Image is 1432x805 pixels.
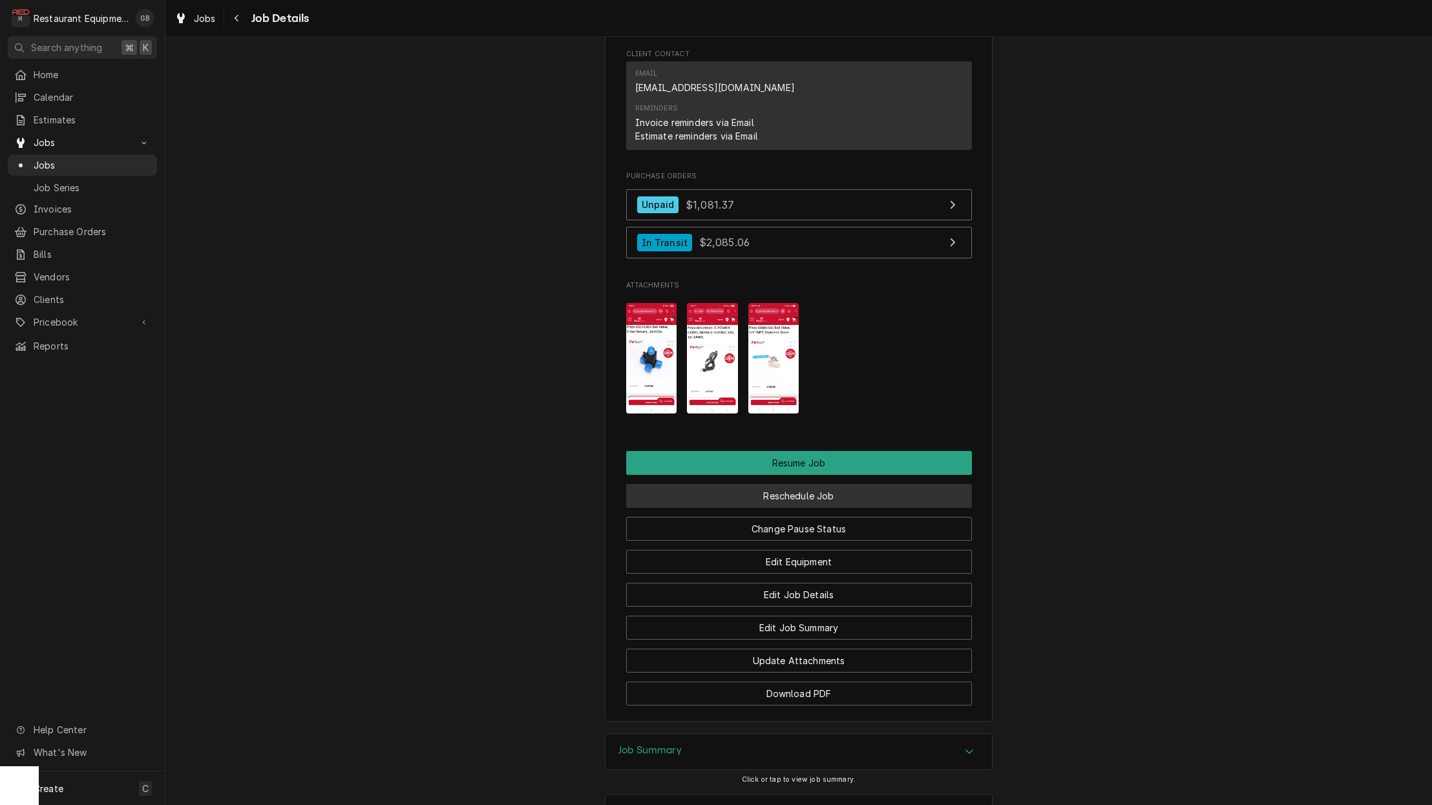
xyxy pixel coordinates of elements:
[626,541,972,574] div: Button Group Row
[31,41,102,54] span: Search anything
[626,280,972,424] div: Attachments
[618,744,682,757] h3: Job Summary
[8,198,157,220] a: Invoices
[626,61,972,150] div: Contact
[626,293,972,424] span: Attachments
[635,82,795,93] a: [EMAIL_ADDRESS][DOMAIN_NAME]
[626,227,972,258] a: View Purchase Order
[8,266,157,287] a: Vendors
[34,225,151,238] span: Purchase Orders
[8,154,157,176] a: Jobs
[626,508,972,541] div: Button Group Row
[635,68,658,79] div: Email
[8,87,157,108] a: Calendar
[605,734,992,770] div: Accordion Header
[626,171,972,182] span: Purchase Orders
[626,649,972,673] button: Update Attachments
[626,673,972,706] div: Button Group Row
[34,113,151,127] span: Estimates
[626,484,972,508] button: Reschedule Job
[8,177,157,198] a: Job Series
[136,9,154,27] div: GB
[626,550,972,574] button: Edit Equipment
[637,234,693,251] div: In Transit
[143,41,149,54] span: K
[34,136,131,149] span: Jobs
[626,583,972,607] button: Edit Job Details
[34,202,151,216] span: Invoices
[626,607,972,640] div: Button Group Row
[34,12,129,25] div: Restaurant Equipment Diagnostics
[227,8,247,28] button: Navigate back
[34,293,151,306] span: Clients
[8,742,157,763] a: Go to What's New
[12,9,30,27] div: R
[626,475,972,508] div: Button Group Row
[34,90,151,104] span: Calendar
[34,181,151,194] span: Job Series
[136,9,154,27] div: Gary Beaver's Avatar
[8,311,157,333] a: Go to Pricebook
[626,616,972,640] button: Edit Job Summary
[605,733,993,771] div: Job Summary
[626,517,972,541] button: Change Pause Status
[34,339,151,353] span: Reports
[8,244,157,265] a: Bills
[635,103,758,143] div: Reminders
[626,574,972,607] div: Button Group Row
[34,723,149,737] span: Help Center
[34,158,151,172] span: Jobs
[626,61,972,156] div: Client Contact List
[742,775,856,784] span: Click or tap to view job summary.
[626,451,972,475] div: Button Group Row
[8,289,157,310] a: Clients
[34,247,151,261] span: Bills
[635,68,795,94] div: Email
[12,9,30,27] div: Restaurant Equipment Diagnostics's Avatar
[687,303,738,413] img: AZzQvlnFQpaZxBwccfNd
[626,280,972,291] span: Attachments
[686,198,734,211] span: $1,081.37
[626,189,972,221] a: View Purchase Order
[626,451,972,475] button: Resume Job
[626,451,972,706] div: Button Group
[699,236,750,249] span: $2,085.06
[626,682,972,706] button: Download PDF
[8,132,157,153] a: Go to Jobs
[247,10,310,27] span: Job Details
[34,68,151,81] span: Home
[635,129,758,143] div: Estimate reminders via Email
[626,640,972,673] div: Button Group Row
[8,109,157,131] a: Estimates
[635,103,678,114] div: Reminders
[8,719,157,740] a: Go to Help Center
[8,36,157,59] button: Search anything⌘K
[626,171,972,265] div: Purchase Orders
[605,734,992,770] button: Accordion Details Expand Trigger
[8,64,157,85] a: Home
[626,303,677,413] img: cibdUrmeRcOYaK72q02r
[125,41,134,54] span: ⌘
[8,221,157,242] a: Purchase Orders
[194,12,216,25] span: Jobs
[635,116,754,129] div: Invoice reminders via Email
[748,303,799,413] img: 1P3Zov0xSqC5NpWOwaJc
[626,49,972,156] div: Client Contact
[34,270,151,284] span: Vendors
[169,8,221,29] a: Jobs
[637,196,679,214] div: Unpaid
[34,783,63,794] span: Create
[142,782,149,795] span: C
[8,335,157,357] a: Reports
[34,746,149,759] span: What's New
[626,49,972,59] span: Client Contact
[34,315,131,329] span: Pricebook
